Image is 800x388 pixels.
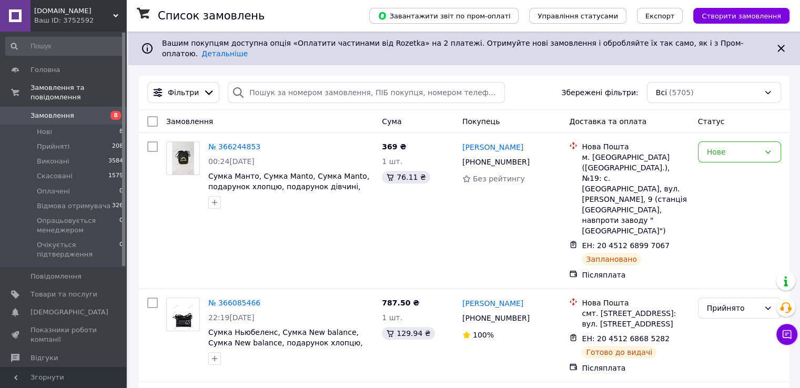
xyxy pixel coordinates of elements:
[37,157,69,166] span: Виконані
[31,290,97,299] span: Товари та послуги
[460,311,532,325] div: [PHONE_NUMBER]
[698,117,725,126] span: Статус
[382,327,434,340] div: 129.94 ₴
[172,298,194,331] img: Фото товару
[5,37,124,56] input: Пошук
[582,308,689,329] div: смт. [STREET_ADDRESS]: вул. [STREET_ADDRESS]
[683,11,789,19] a: Створити замовлення
[582,346,656,359] div: Готово до видачі
[582,141,689,152] div: Нова Пошта
[208,172,370,201] a: Сумка Манто, Сумка Manto, Сумка Manto, подарунок хлопцю, подарунок дівчині, [PERSON_NAME], Манто,...
[31,272,82,281] span: Повідомлення
[382,117,401,126] span: Cума
[460,155,532,169] div: [PHONE_NUMBER]
[119,127,123,137] span: 8
[378,11,510,21] span: Завантажити звіт по пром-оплаті
[31,308,108,317] span: [DEMOGRAPHIC_DATA]
[112,201,123,211] span: 326
[462,117,500,126] span: Покупець
[582,253,641,266] div: Заплановано
[656,87,667,98] span: Всі
[538,12,618,20] span: Управління статусами
[158,9,265,22] h1: Список замовлень
[702,12,781,20] span: Створити замовлення
[37,171,73,181] span: Скасовані
[119,187,123,196] span: 0
[669,88,694,97] span: (5705)
[208,299,260,307] a: № 366085466
[108,157,123,166] span: 3584
[582,270,689,280] div: Післяплата
[228,82,505,103] input: Пошук за номером замовлення, ПІБ покупця, номером телефону, Email, номером накладної
[110,111,121,120] span: 8
[462,298,523,309] a: [PERSON_NAME]
[37,216,119,235] span: Опрацьовується менеджером
[582,298,689,308] div: Нова Пошта
[462,142,523,152] a: [PERSON_NAME]
[31,83,126,102] span: Замовлення та повідомлення
[582,152,689,236] div: м. [GEOGRAPHIC_DATA] ([GEOGRAPHIC_DATA].), №19: с. [GEOGRAPHIC_DATA], вул. [PERSON_NAME], 9 (стан...
[369,8,519,24] button: Завантажити звіт по пром-оплаті
[637,8,683,24] button: Експорт
[31,325,97,344] span: Показники роботи компанії
[31,111,74,120] span: Замовлення
[208,313,255,322] span: 22:19[DATE]
[31,353,58,363] span: Відгуки
[201,49,248,58] a: Детальніше
[37,127,52,137] span: Нові
[569,117,646,126] span: Доставка та оплата
[208,157,255,166] span: 00:24[DATE]
[112,142,123,151] span: 208
[529,8,626,24] button: Управління статусами
[168,87,199,98] span: Фільтри
[382,299,419,307] span: 787.50 ₴
[119,216,123,235] span: 0
[382,157,402,166] span: 1 шт.
[166,117,213,126] span: Замовлення
[208,328,363,358] a: Сумка Ньюбеленс, Сумка New balance, Сумка New balance, подарунок хлопцю, подарунок дівчині, New b...
[582,241,670,250] span: ЕН: 20 4512 6899 7067
[166,141,200,175] a: Фото товару
[34,16,126,25] div: Ваш ID: 3752592
[37,240,119,259] span: Очікується підтвердження
[119,240,123,259] span: 0
[645,12,675,20] span: Експорт
[162,39,743,58] span: Вашим покупцям доступна опція «Оплатити частинами від Rozetka» на 2 платежі. Отримуйте нові замов...
[582,363,689,373] div: Післяплата
[166,298,200,331] a: Фото товару
[707,146,760,158] div: Нове
[34,6,113,16] span: noishop.ua
[707,302,760,314] div: Прийнято
[172,142,194,175] img: Фото товару
[208,142,260,151] a: № 366244853
[693,8,789,24] button: Створити замовлення
[776,324,797,345] button: Чат з покупцем
[108,171,123,181] span: 1579
[37,201,110,211] span: Відмова отримувача
[473,175,525,183] span: Без рейтингу
[582,334,670,343] span: ЕН: 20 4512 6868 5282
[561,87,638,98] span: Збережені фільтри:
[473,331,494,339] span: 100%
[37,187,70,196] span: Оплачені
[37,142,69,151] span: Прийняті
[382,171,430,183] div: 76.11 ₴
[382,142,406,151] span: 369 ₴
[382,313,402,322] span: 1 шт.
[31,65,60,75] span: Головна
